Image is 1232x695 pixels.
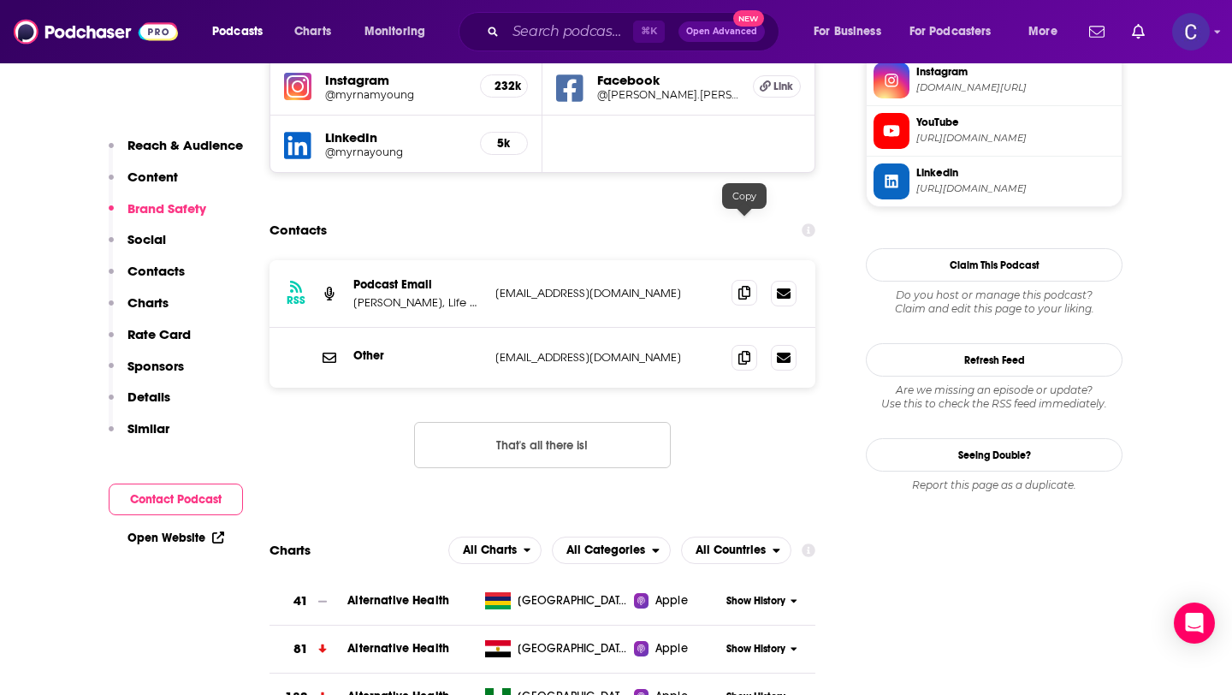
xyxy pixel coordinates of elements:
[1028,20,1057,44] span: More
[478,592,635,609] a: [GEOGRAPHIC_DATA]
[200,18,285,45] button: open menu
[109,484,243,515] button: Contact Podcast
[681,537,791,564] h2: Countries
[127,231,166,247] p: Social
[127,531,224,545] a: Open Website
[347,593,449,608] a: Alternative Health
[1174,603,1215,644] div: Open Intercom Messenger
[633,21,665,43] span: ⌘ K
[753,75,801,98] a: Link
[634,592,720,609] a: Apple
[353,295,482,310] p: [PERSON_NAME], Life Coach
[109,137,243,169] button: Reach & Audience
[552,537,671,564] button: open menu
[109,200,206,232] button: Brand Safety
[127,169,178,185] p: Content
[1172,13,1210,50] button: Show profile menu
[269,626,347,673] a: 81
[414,422,671,468] button: Nothing here.
[518,640,629,657] span: Egypt
[325,129,466,146] h5: LinkedIn
[686,27,757,36] span: Open Advanced
[495,136,513,151] h5: 5k
[364,20,425,44] span: Monitoring
[916,182,1115,195] span: https://www.linkedin.com/in/myrnayoung
[916,165,1115,181] span: Linkedin
[127,137,243,153] p: Reach & Audience
[269,214,327,247] h2: Contacts
[463,544,517,556] span: All Charts
[655,592,688,609] span: Apple
[284,73,311,100] img: iconImage
[909,20,992,44] span: For Podcasters
[127,389,170,405] p: Details
[495,79,513,93] h5: 232k
[109,169,178,200] button: Content
[109,420,169,452] button: Similar
[1172,13,1210,50] img: User Profile
[127,263,185,279] p: Contacts
[733,10,764,27] span: New
[566,544,645,556] span: All Categories
[109,358,184,389] button: Sponsors
[283,18,341,45] a: Charts
[898,18,1016,45] button: open menu
[726,642,785,656] span: Show History
[325,72,466,88] h5: Instagram
[802,18,903,45] button: open menu
[597,88,739,101] a: @[PERSON_NAME].[PERSON_NAME].3
[353,348,482,363] p: Other
[293,591,308,611] h3: 41
[1016,18,1079,45] button: open menu
[448,537,542,564] button: open menu
[866,438,1122,472] a: Seeing Double?
[722,183,767,209] div: Copy
[814,20,881,44] span: For Business
[678,21,765,42] button: Open AdvancedNew
[287,294,305,307] h3: RSS
[109,231,166,263] button: Social
[14,15,178,48] img: Podchaser - Follow, Share and Rate Podcasts
[506,18,633,45] input: Search podcasts, credits, & more...
[916,132,1115,145] span: https://www.youtube.com/@MyhelpsUs
[269,542,311,558] h2: Charts
[127,294,169,311] p: Charts
[634,640,720,657] a: Apple
[773,80,793,93] span: Link
[109,326,191,358] button: Rate Card
[916,115,1115,130] span: YouTube
[347,641,449,656] a: Alternative Health
[916,64,1115,80] span: Instagram
[325,146,466,158] a: @myrnayoung
[127,358,184,374] p: Sponsors
[1172,13,1210,50] span: Logged in as publicityxxtina
[721,642,803,656] button: Show History
[495,350,718,365] p: [EMAIL_ADDRESS][DOMAIN_NAME]
[681,537,791,564] button: open menu
[866,478,1122,492] div: Report this page as a duplicate.
[866,248,1122,282] button: Claim This Podcast
[353,277,482,292] p: Podcast Email
[293,639,308,659] h3: 81
[655,640,688,657] span: Apple
[127,420,169,437] p: Similar
[866,288,1122,316] div: Claim and edit this page to your liking.
[495,286,718,300] p: [EMAIL_ADDRESS][DOMAIN_NAME]
[597,72,739,88] h5: Facebook
[916,81,1115,94] span: instagram.com/myrnamyoung
[1125,17,1152,46] a: Show notifications dropdown
[552,537,671,564] h2: Categories
[874,113,1115,149] a: YouTube[URL][DOMAIN_NAME]
[325,88,466,101] a: @myrnamyoung
[475,12,796,51] div: Search podcasts, credits, & more...
[874,163,1115,199] a: Linkedin[URL][DOMAIN_NAME]
[721,594,803,609] button: Show History
[448,537,542,564] h2: Platforms
[518,592,629,609] span: Mauritius
[866,288,1122,302] span: Do you host or manage this podcast?
[874,62,1115,98] a: Instagram[DOMAIN_NAME][URL]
